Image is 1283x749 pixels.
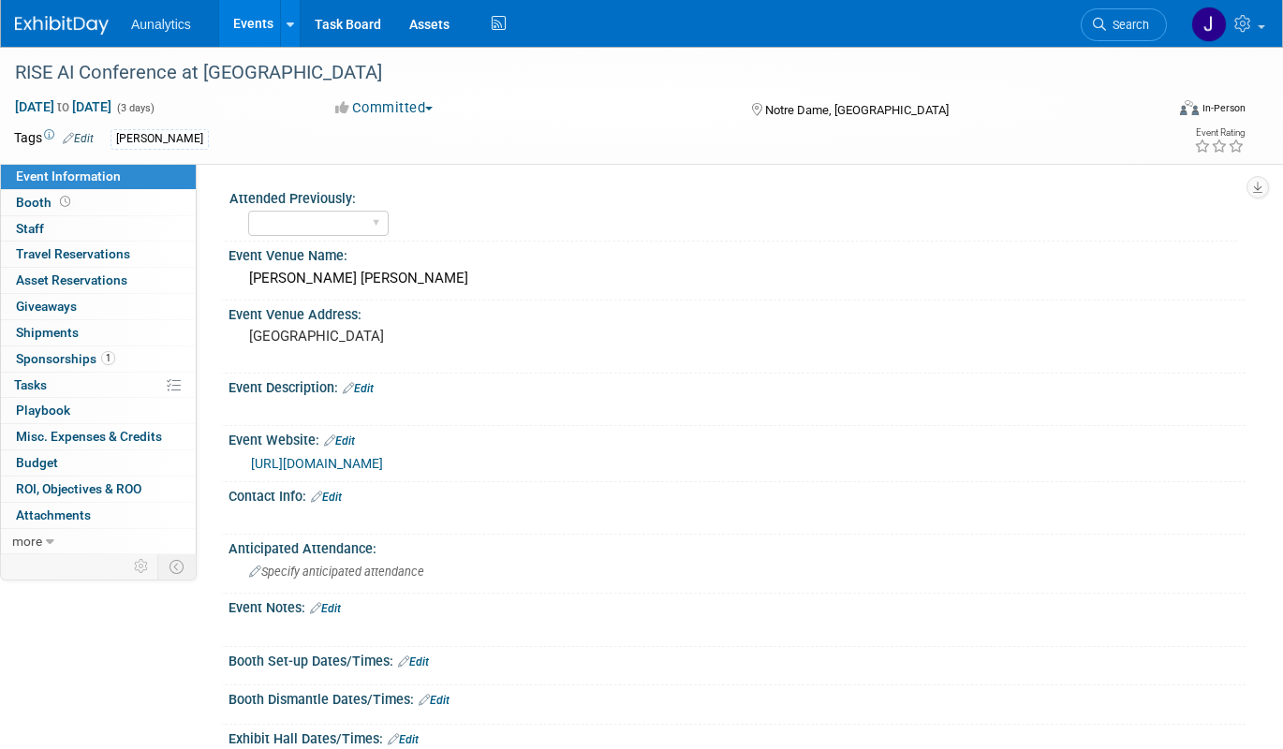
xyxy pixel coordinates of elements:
button: Committed [329,98,440,118]
div: Event Venue Address: [229,301,1246,324]
a: more [1,529,196,554]
div: Booth Dismantle Dates/Times: [229,685,1246,710]
div: In-Person [1202,101,1246,115]
div: Exhibit Hall Dates/Times: [229,725,1246,749]
a: Misc. Expenses & Credits [1,424,196,449]
span: Aunalytics [131,17,191,32]
div: Event Website: [229,426,1246,450]
a: Edit [310,602,341,615]
div: Event Format [1064,97,1246,125]
a: Budget [1,450,196,476]
div: Contact Info: [229,482,1246,507]
a: Attachments [1,503,196,528]
span: Misc. Expenses & Credits [16,429,162,444]
div: Event Notes: [229,594,1246,618]
a: Travel Reservations [1,242,196,267]
span: Shipments [16,325,79,340]
a: Edit [324,434,355,448]
span: Budget [16,455,58,470]
span: Sponsorships [16,351,115,366]
span: (3 days) [115,102,155,114]
a: Booth [1,190,196,215]
span: Attachments [16,507,91,522]
td: Tags [14,128,94,150]
a: Playbook [1,398,196,423]
div: Attended Previously: [229,184,1237,208]
div: Booth Set-up Dates/Times: [229,647,1246,671]
span: Tasks [14,377,47,392]
a: Edit [343,382,374,395]
div: [PERSON_NAME] [111,129,209,149]
span: Search [1106,18,1149,32]
div: Event Venue Name: [229,242,1246,265]
span: Notre Dame, [GEOGRAPHIC_DATA] [765,103,949,117]
a: Asset Reservations [1,268,196,293]
span: [DATE] [DATE] [14,98,112,115]
span: Giveaways [16,299,77,314]
span: Booth [16,195,74,210]
a: Giveaways [1,294,196,319]
a: Event Information [1,164,196,189]
a: Edit [311,491,342,504]
a: [URL][DOMAIN_NAME] [251,456,383,471]
span: Booth not reserved yet [56,195,74,209]
span: more [12,534,42,549]
span: Travel Reservations [16,246,130,261]
img: ExhibitDay [15,16,109,35]
span: Event Information [16,169,121,184]
div: Event Description: [229,374,1246,398]
img: Julie Grisanti-Cieslak [1191,7,1227,42]
td: Personalize Event Tab Strip [125,554,158,579]
div: Anticipated Attendance: [229,535,1246,558]
a: Edit [388,733,419,746]
img: Format-Inperson.png [1180,100,1199,115]
a: Edit [398,655,429,668]
span: to [54,99,72,114]
span: Playbook [16,403,70,418]
span: ROI, Objectives & ROO [16,481,141,496]
span: Specify anticipated attendance [249,565,424,579]
div: RISE AI Conference at [GEOGRAPHIC_DATA] [8,56,1141,90]
a: Sponsorships1 [1,346,196,372]
a: Edit [419,694,450,707]
a: Edit [63,132,94,145]
span: Staff [16,221,44,236]
span: Asset Reservations [16,272,127,287]
div: [PERSON_NAME] [PERSON_NAME] [243,264,1231,293]
a: Tasks [1,373,196,398]
pre: [GEOGRAPHIC_DATA] [249,328,632,345]
a: ROI, Objectives & ROO [1,477,196,502]
div: Event Rating [1194,128,1245,138]
span: 1 [101,351,115,365]
a: Staff [1,216,196,242]
a: Shipments [1,320,196,345]
td: Toggle Event Tabs [158,554,197,579]
a: Search [1081,8,1167,41]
